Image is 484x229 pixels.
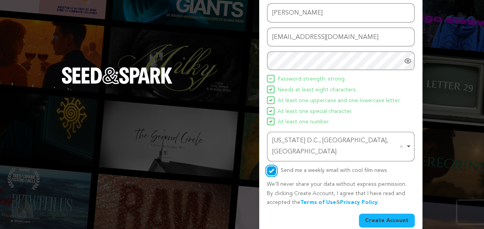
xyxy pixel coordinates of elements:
span: Password strength: strong [278,75,345,84]
span: At least one special character. [278,107,352,116]
button: Remove item: 'ChIJW-T2Wt7Gt4kRKl2I1CJFUsI' [397,143,405,150]
input: Email address [267,27,415,47]
button: Create Account [359,214,415,227]
img: Seed&Spark Logo [62,67,172,84]
div: [US_STATE] D.C., [GEOGRAPHIC_DATA], [GEOGRAPHIC_DATA] [272,135,405,158]
img: Seed&Spark Icon [269,99,272,102]
span: At least one uppercase and one lowercase letter. [278,96,400,106]
img: Seed&Spark Icon [269,120,272,123]
a: Privacy Policy [340,200,378,205]
span: Needs at least eight characters. [278,86,357,95]
a: Show password as plain text. Warning: this will display your password on the screen. [404,57,412,65]
img: Seed&Spark Icon [269,88,272,91]
img: Seed&Spark Icon [269,109,272,113]
img: Seed&Spark Icon [269,77,272,80]
label: Send me a weekly email with cool film news [281,168,387,173]
span: At least one number. [278,118,330,127]
a: Seed&Spark Homepage [62,67,172,99]
input: Name [267,3,415,23]
p: We’ll never share your data without express permission. By clicking Create Account, I agree that ... [267,180,415,207]
a: Terms of Use [300,200,336,205]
